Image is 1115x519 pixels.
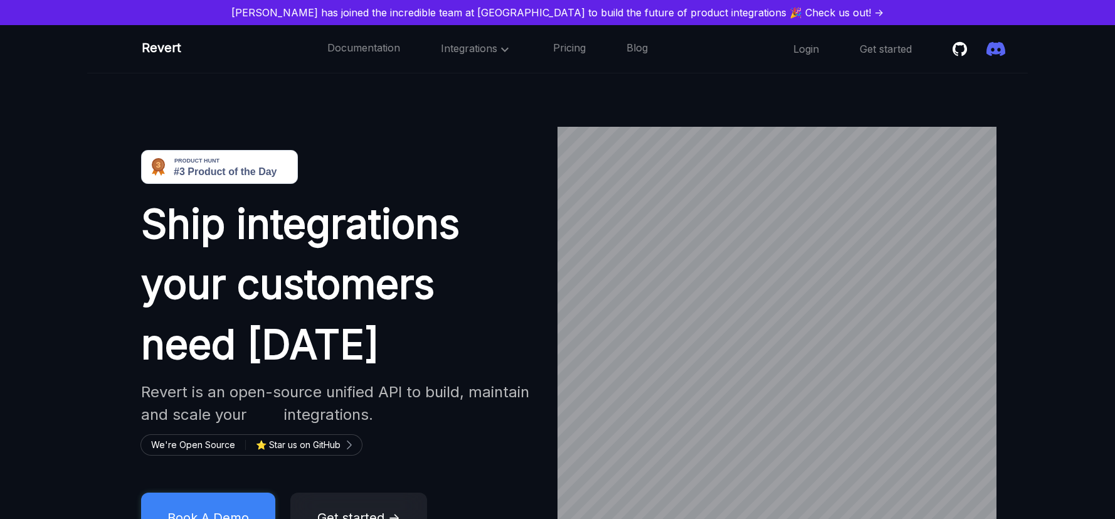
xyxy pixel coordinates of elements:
img: Revert - Open-source unified API to build product integrations | Product Hunt [141,150,298,184]
a: Blog [626,41,648,57]
h2: Revert is an open-source unified API to build, maintain and scale your integrations. [141,381,535,426]
h1: Ship integrations your customers need [DATE] [141,194,535,375]
a: ⭐ Star us on GitHub [256,437,351,452]
a: Get started [860,42,912,56]
a: Star revertinc/revert on Github [953,40,971,58]
a: Documentation [327,41,400,57]
a: [PERSON_NAME] has joined the incredible team at [GEOGRAPHIC_DATA] to build the future of product ... [5,5,1110,20]
img: Revert logo [110,38,132,60]
a: Pricing [553,41,586,57]
a: Login [793,42,819,56]
span: Integrations [441,42,512,55]
div: Revert [142,38,181,60]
